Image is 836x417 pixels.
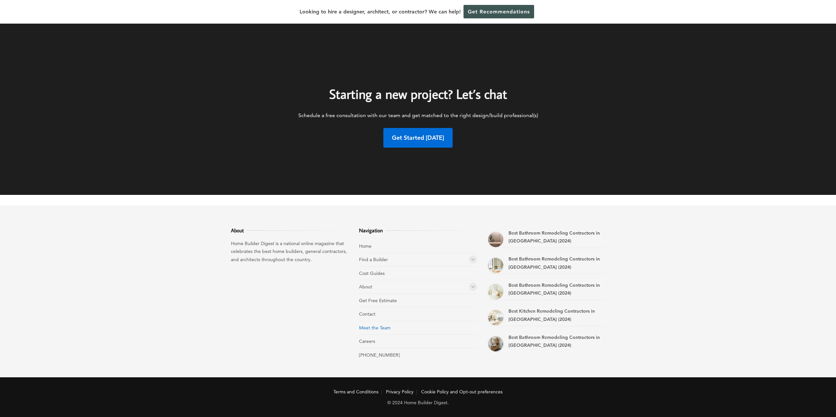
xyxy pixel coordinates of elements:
[508,334,600,348] a: Best Bathroom Remodeling Contractors in [GEOGRAPHIC_DATA] (2024)
[508,256,600,270] a: Best Bathroom Remodeling Contractors in [GEOGRAPHIC_DATA] (2024)
[487,283,504,300] a: Best Bathroom Remodeling Contractors in Madison (2024)
[359,298,397,303] a: Get Free Estimate
[359,338,375,344] a: Careers
[359,257,388,262] a: Find a Builder
[231,240,349,264] p: Home Builder Digest is a national online magazine that celebrates the best home builders, general...
[463,5,534,18] a: Get Recommendations
[392,134,444,141] strong: Get Started [DATE]
[487,231,504,248] a: Best Bathroom Remodeling Contractors in Black Mountain (2024)
[487,336,504,352] a: Best Bathroom Remodeling Contractors in Henderson (2024)
[11,399,825,407] p: © 2024 Home Builder Digest.
[487,309,504,326] a: Best Kitchen Remodeling Contractors in Brevard (2024)
[275,71,561,104] h2: Starting a new project? Let’s chat
[231,226,349,234] h3: About
[487,257,504,274] a: Best Bathroom Remodeling Contractors in Transylvania (2024)
[359,243,372,249] a: Home
[508,230,600,244] a: Best Bathroom Remodeling Contractors in [GEOGRAPHIC_DATA] (2024)
[508,308,595,322] a: Best Kitchen Remodeling Contractors in [GEOGRAPHIC_DATA] (2024)
[359,311,375,317] a: Contact
[333,389,378,395] a: Terms and Conditions
[421,389,503,395] a: Cookie Policy and Opt-out preferences
[359,284,372,290] a: About
[710,370,828,409] iframe: Drift Widget Chat Controller
[359,226,477,234] h3: Navigation
[275,111,561,120] p: Schedule a free consultation with our team and get matched to the right design/build professional(s)
[359,352,400,358] a: [PHONE_NUMBER]
[359,325,391,331] a: Meet the Team
[359,270,385,276] a: Cost Guides
[508,282,600,296] a: Best Bathroom Remodeling Contractors in [GEOGRAPHIC_DATA] (2024)
[386,389,414,395] a: Privacy Policy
